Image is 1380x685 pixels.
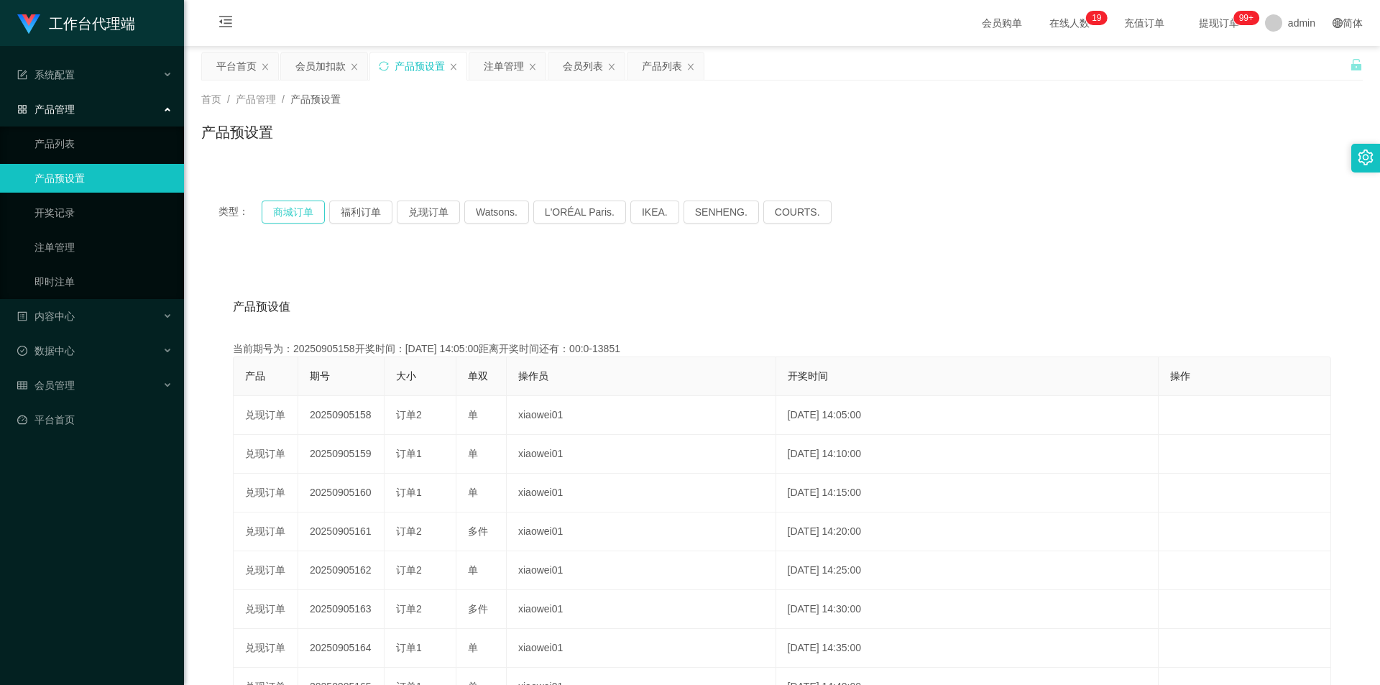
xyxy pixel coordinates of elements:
td: 20250905159 [298,435,385,474]
div: 产品预设置 [395,52,445,80]
td: 兑现订单 [234,590,298,629]
td: [DATE] 14:30:00 [776,590,1159,629]
span: 订单1 [396,487,422,498]
h1: 产品预设置 [201,121,273,143]
td: 兑现订单 [234,474,298,512]
td: [DATE] 14:10:00 [776,435,1159,474]
a: 即时注单 [34,267,172,296]
i: 图标: close [350,63,359,71]
td: 兑现订单 [234,396,298,435]
button: 兑现订单 [397,201,460,224]
td: 兑现订单 [234,629,298,668]
span: 产品管理 [236,93,276,105]
td: xiaowei01 [507,629,776,668]
button: L'ORÉAL Paris. [533,201,626,224]
div: 会员列表 [563,52,603,80]
td: 20250905163 [298,590,385,629]
h1: 工作台代理端 [49,1,135,47]
button: 福利订单 [329,201,392,224]
span: 多件 [468,603,488,615]
a: 工作台代理端 [17,17,135,29]
span: 操作 [1170,370,1190,382]
td: [DATE] 14:05:00 [776,396,1159,435]
span: 充值订单 [1117,18,1172,28]
td: xiaowei01 [507,474,776,512]
span: 产品管理 [17,104,75,115]
img: logo.9652507e.png [17,14,40,35]
a: 开奖记录 [34,198,172,227]
a: 图标: dashboard平台首页 [17,405,172,434]
td: xiaowei01 [507,435,776,474]
span: 产品预设置 [290,93,341,105]
i: 图标: check-circle-o [17,346,27,356]
i: 图标: table [17,380,27,390]
i: 图标: close [261,63,270,71]
td: [DATE] 14:35:00 [776,629,1159,668]
span: 订单2 [396,525,422,537]
span: 单 [468,487,478,498]
a: 注单管理 [34,233,172,262]
span: 开奖时间 [788,370,828,382]
button: Watsons. [464,201,529,224]
span: 在线人数 [1042,18,1097,28]
td: 20250905158 [298,396,385,435]
td: xiaowei01 [507,396,776,435]
span: 提现订单 [1192,18,1246,28]
sup: 19 [1086,11,1107,25]
span: 类型： [218,201,262,224]
button: SENHENG. [684,201,759,224]
span: / [282,93,285,105]
td: 20250905162 [298,551,385,590]
a: 产品预设置 [34,164,172,193]
span: 多件 [468,525,488,537]
i: 图标: close [528,63,537,71]
button: 商城订单 [262,201,325,224]
p: 9 [1097,11,1102,25]
i: 图标: setting [1358,150,1374,165]
span: / [227,93,230,105]
span: 订单2 [396,603,422,615]
i: 图标: close [607,63,616,71]
td: 20250905161 [298,512,385,551]
span: 单 [468,564,478,576]
td: xiaowei01 [507,512,776,551]
span: 单 [468,448,478,459]
span: 会员管理 [17,380,75,391]
td: [DATE] 14:25:00 [776,551,1159,590]
button: IKEA. [630,201,679,224]
td: [DATE] 14:20:00 [776,512,1159,551]
span: 数据中心 [17,345,75,357]
span: 单 [468,409,478,420]
span: 系统配置 [17,69,75,81]
i: 图标: unlock [1350,58,1363,71]
span: 内容中心 [17,311,75,322]
span: 首页 [201,93,221,105]
i: 图标: menu-fold [201,1,250,47]
td: 兑现订单 [234,512,298,551]
i: 图标: appstore-o [17,104,27,114]
i: 图标: close [449,63,458,71]
span: 单双 [468,370,488,382]
span: 订单2 [396,409,422,420]
span: 期号 [310,370,330,382]
span: 订单1 [396,448,422,459]
span: 产品预设值 [233,298,290,316]
td: 20250905164 [298,629,385,668]
span: 产品 [245,370,265,382]
td: xiaowei01 [507,590,776,629]
span: 订单1 [396,642,422,653]
td: 兑现订单 [234,435,298,474]
button: COURTS. [763,201,832,224]
div: 会员加扣款 [295,52,346,80]
span: 大小 [396,370,416,382]
i: 图标: sync [379,61,389,71]
i: 图标: close [686,63,695,71]
i: 图标: form [17,70,27,80]
p: 1 [1092,11,1097,25]
div: 当前期号为：20250905158开奖时间：[DATE] 14:05:00距离开奖时间还有：00:0-13851 [233,341,1331,357]
sup: 1075 [1233,11,1259,25]
div: 产品列表 [642,52,682,80]
td: xiaowei01 [507,551,776,590]
span: 单 [468,642,478,653]
span: 订单2 [396,564,422,576]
